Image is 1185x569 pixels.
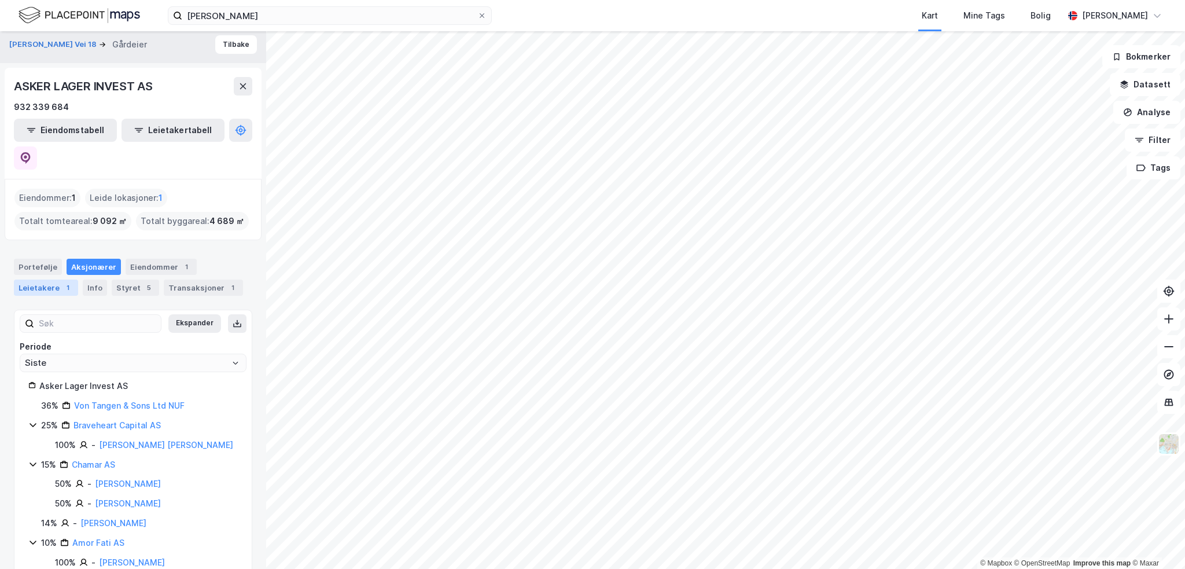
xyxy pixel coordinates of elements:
span: 1 [159,191,163,205]
a: Improve this map [1073,559,1131,567]
button: Bokmerker [1102,45,1180,68]
button: Filter [1125,129,1180,152]
div: Periode [20,340,246,354]
div: 1 [227,282,238,293]
input: ClearOpen [20,354,246,372]
div: - [73,516,77,530]
a: [PERSON_NAME] [80,518,146,528]
div: 50% [55,477,72,491]
a: Chamar AS [72,460,115,469]
button: Tags [1127,156,1180,179]
div: Leietakere [14,280,78,296]
a: Von Tangen & Sons Ltd NUF [74,401,185,410]
div: Transaksjoner [164,280,243,296]
input: Søk på adresse, matrikkel, gårdeiere, leietakere eller personer [182,7,477,24]
div: 932 339 684 [14,100,69,114]
img: Z [1158,433,1180,455]
div: ASKER LAGER INVEST AS [14,77,155,96]
div: 36% [41,399,58,413]
button: Leietakertabell [122,119,225,142]
div: Mine Tags [963,9,1005,23]
div: 14% [41,516,57,530]
div: - [87,497,91,511]
a: [PERSON_NAME] [95,479,161,489]
div: 100% [55,438,76,452]
a: [PERSON_NAME] [99,557,165,567]
div: Eiendommer [126,259,197,275]
div: 25% [41,419,58,432]
a: Braveheart Capital AS [73,420,161,430]
button: Datasett [1110,73,1180,96]
div: Eiendommer : [14,189,80,207]
button: Tilbake [215,35,257,54]
a: [PERSON_NAME] [PERSON_NAME] [99,440,233,450]
div: Aksjonærer [67,259,121,275]
div: Kontrollprogram for chat [1127,513,1185,569]
div: Styret [112,280,159,296]
input: Søk [34,315,161,332]
button: Ekspander [168,314,221,333]
div: Kart [922,9,938,23]
div: 10% [41,536,57,550]
div: 1 [181,261,192,273]
div: Gårdeier [112,38,147,52]
a: OpenStreetMap [1014,559,1070,567]
a: [PERSON_NAME] [95,498,161,508]
div: 5 [143,282,154,293]
span: 9 092 ㎡ [93,214,127,228]
div: Asker Lager Invest AS [39,379,238,393]
span: 4 689 ㎡ [209,214,244,228]
button: Eiendomstabell [14,119,117,142]
div: 50% [55,497,72,511]
button: [PERSON_NAME] Vei 18 [9,39,99,50]
img: logo.f888ab2527a4732fd821a326f86c7f29.svg [19,5,140,25]
div: Leide lokasjoner : [85,189,167,207]
div: Totalt tomteareal : [14,212,131,230]
a: Amor Fati AS [72,538,124,548]
button: Open [231,358,240,368]
div: [PERSON_NAME] [1082,9,1148,23]
span: 1 [72,191,76,205]
div: Info [83,280,107,296]
iframe: Chat Widget [1127,513,1185,569]
div: - [91,438,95,452]
div: 15% [41,458,56,472]
div: - [87,477,91,491]
div: Totalt byggareal : [136,212,249,230]
a: Mapbox [980,559,1012,567]
button: Analyse [1113,101,1180,124]
div: Bolig [1031,9,1051,23]
div: Portefølje [14,259,62,275]
div: 1 [62,282,73,293]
